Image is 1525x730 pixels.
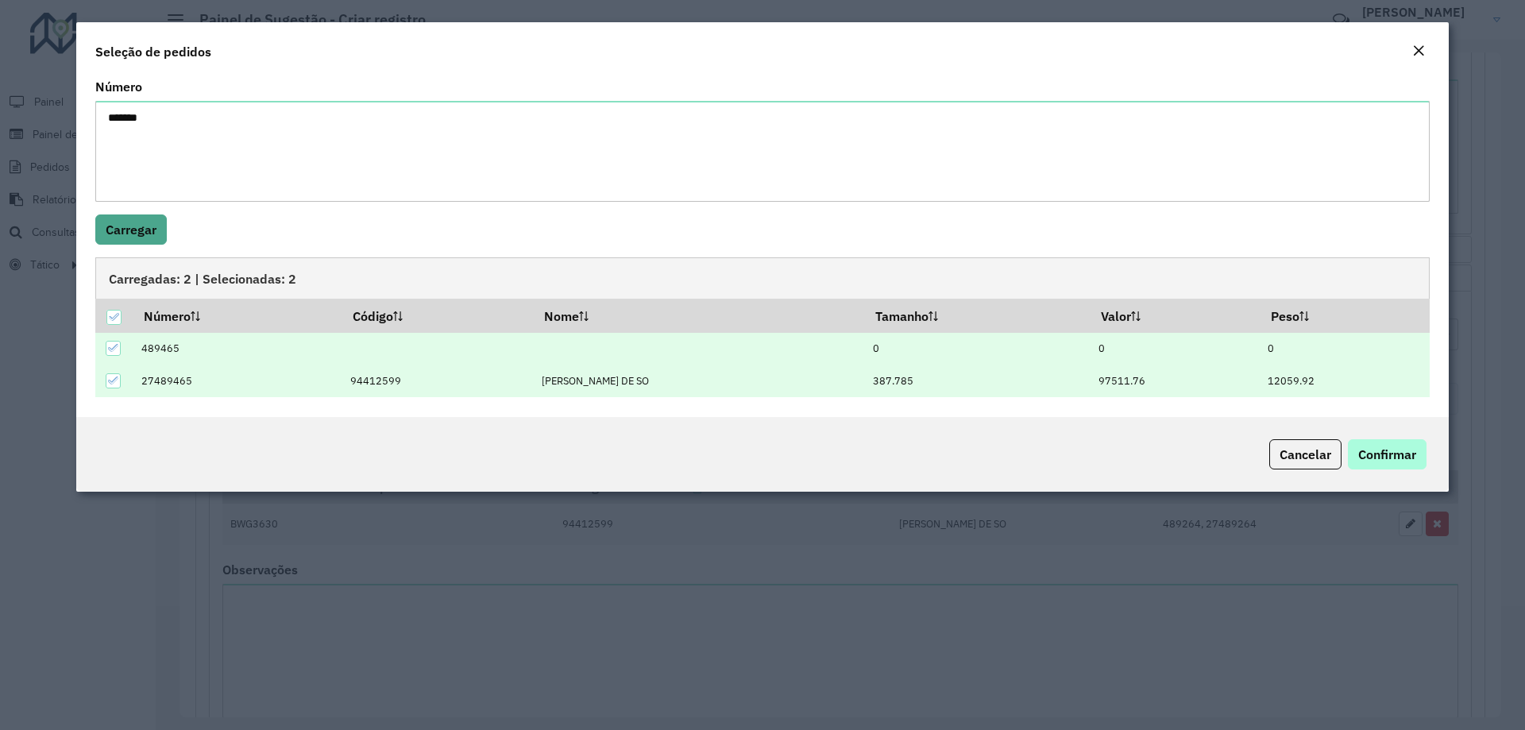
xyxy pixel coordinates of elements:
th: Peso [1260,299,1430,332]
h4: Seleção de pedidos [95,42,211,61]
button: Close [1407,41,1430,62]
td: 97511.76 [1090,365,1260,397]
td: 0 [1090,333,1260,365]
td: 489465 [133,333,342,365]
span: Confirmar [1358,446,1416,462]
button: Confirmar [1348,439,1427,469]
em: Fechar [1412,44,1425,57]
th: Tamanho [864,299,1090,332]
td: 387.785 [864,365,1090,397]
th: Número [133,299,342,332]
th: Nome [534,299,865,332]
div: Carregadas: 2 | Selecionadas: 2 [95,257,1430,299]
td: 0 [1260,333,1430,365]
button: Cancelar [1269,439,1342,469]
td: [PERSON_NAME] DE SO [534,365,865,397]
td: 12059.92 [1260,365,1430,397]
th: Código [342,299,533,332]
span: Cancelar [1280,446,1331,462]
td: 27489465 [133,365,342,397]
th: Valor [1090,299,1260,332]
label: Número [95,77,142,96]
button: Carregar [95,214,167,245]
td: 0 [864,333,1090,365]
td: 94412599 [342,365,533,397]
